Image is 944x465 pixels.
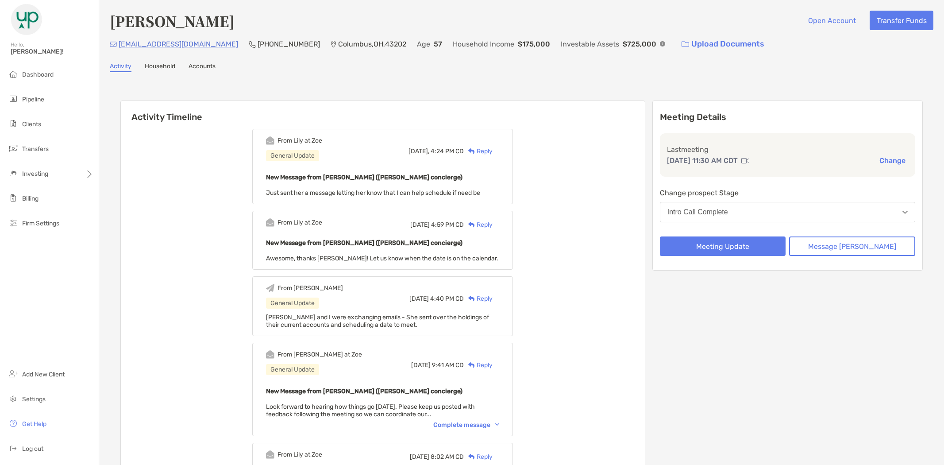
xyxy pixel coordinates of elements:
[8,217,19,228] img: firm-settings icon
[741,157,749,164] img: communication type
[468,222,475,228] img: Reply icon
[561,39,619,50] p: Investable Assets
[331,41,336,48] img: Location Icon
[8,143,19,154] img: transfers icon
[266,350,274,359] img: Event icon
[433,421,499,429] div: Complete message
[119,39,238,50] p: [EMAIL_ADDRESS][DOMAIN_NAME]
[410,221,430,229] span: [DATE]
[22,220,59,227] span: Firm Settings
[464,452,493,461] div: Reply
[667,155,738,166] p: [DATE] 11:30 AM CDT
[660,187,915,198] p: Change prospect Stage
[258,39,320,50] p: [PHONE_NUMBER]
[266,174,462,181] b: New Message from [PERSON_NAME] ([PERSON_NAME] concierge)
[266,387,462,395] b: New Message from [PERSON_NAME] ([PERSON_NAME] concierge)
[11,4,42,35] img: Zoe Logo
[789,236,915,256] button: Message [PERSON_NAME]
[453,39,514,50] p: Household Income
[266,450,274,459] img: Event icon
[468,148,475,154] img: Reply icon
[266,314,489,329] span: [PERSON_NAME] and I were exchanging emails - She sent over the holdings of their current accounts...
[495,423,499,426] img: Chevron icon
[623,39,656,50] p: $725,000
[660,41,665,46] img: Info Icon
[277,284,343,292] div: From [PERSON_NAME]
[22,371,65,378] span: Add New Client
[110,62,131,72] a: Activity
[411,361,431,369] span: [DATE]
[266,136,274,145] img: Event icon
[410,453,429,461] span: [DATE]
[22,120,41,128] span: Clients
[518,39,550,50] p: $175,000
[277,219,322,226] div: From Lily at Zoe
[277,351,362,358] div: From [PERSON_NAME] at Zoe
[877,156,908,165] button: Change
[8,368,19,379] img: add_new_client icon
[409,295,429,302] span: [DATE]
[121,101,645,122] h6: Activity Timeline
[22,420,46,428] span: Get Help
[801,11,863,30] button: Open Account
[266,284,274,292] img: Event icon
[22,395,46,403] span: Settings
[468,296,475,302] img: Reply icon
[266,218,274,227] img: Event icon
[22,96,44,103] span: Pipeline
[431,453,464,461] span: 8:02 AM CD
[266,403,475,418] span: Look forward to hearing how things go [DATE]. Please keep us posted with feedback following the m...
[667,208,728,216] div: Intro Call Complete
[431,221,464,229] span: 4:59 PM CD
[902,211,908,214] img: Open dropdown arrow
[8,193,19,203] img: billing icon
[145,62,175,72] a: Household
[8,443,19,453] img: logout icon
[266,239,462,247] b: New Message from [PERSON_NAME] ([PERSON_NAME] concierge)
[266,364,319,375] div: General Update
[464,147,493,156] div: Reply
[408,147,429,155] span: [DATE],
[430,295,464,302] span: 4:40 PM CD
[464,294,493,303] div: Reply
[660,202,915,222] button: Intro Call Complete
[8,393,19,404] img: settings icon
[266,150,319,161] div: General Update
[667,144,908,155] p: Last meeting
[22,170,48,178] span: Investing
[8,118,19,129] img: clients icon
[189,62,216,72] a: Accounts
[22,445,43,453] span: Log out
[110,11,235,31] h4: [PERSON_NAME]
[8,418,19,429] img: get-help icon
[8,93,19,104] img: pipeline icon
[431,147,464,155] span: 4:24 PM CD
[468,362,475,368] img: Reply icon
[417,39,430,50] p: Age
[11,48,93,55] span: [PERSON_NAME]!
[110,42,117,47] img: Email Icon
[660,112,915,123] p: Meeting Details
[870,11,933,30] button: Transfer Funds
[676,35,770,54] a: Upload Documents
[432,361,464,369] span: 9:41 AM CD
[22,71,54,78] span: Dashboard
[266,189,480,197] span: Just sent her a message letting her know that I can help schedule if need be
[22,145,49,153] span: Transfers
[338,39,406,50] p: Columbus , OH , 43202
[277,451,322,458] div: From Lily at Zoe
[682,41,689,47] img: button icon
[660,236,786,256] button: Meeting Update
[249,41,256,48] img: Phone Icon
[22,195,39,202] span: Billing
[266,255,498,262] span: Awesome, thanks [PERSON_NAME]! Let us know when the date is on the calendar.
[464,360,493,370] div: Reply
[266,298,319,309] div: General Update
[468,454,475,460] img: Reply icon
[464,220,493,229] div: Reply
[8,168,19,178] img: investing icon
[277,137,322,144] div: From Lily at Zoe
[8,69,19,79] img: dashboard icon
[434,39,442,50] p: 57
